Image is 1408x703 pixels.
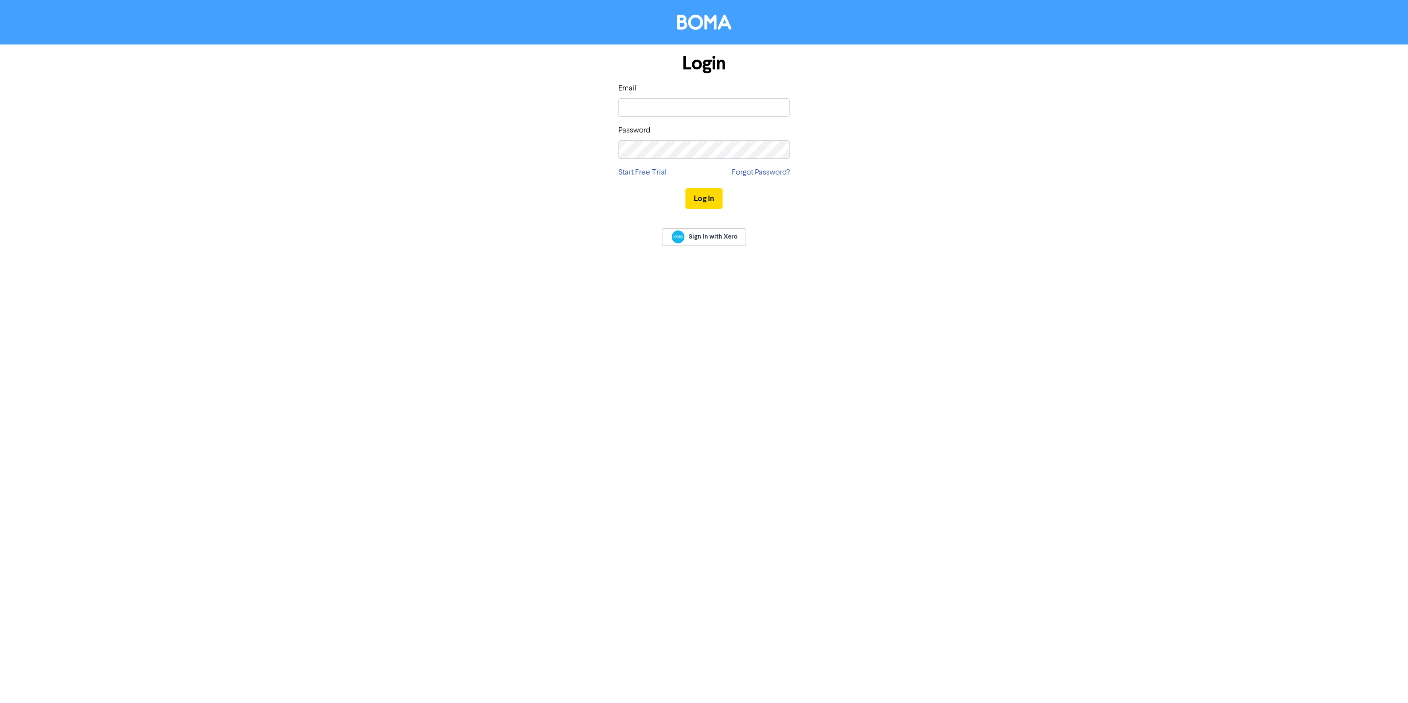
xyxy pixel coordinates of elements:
a: Start Free Trial [618,167,667,178]
label: Password [618,125,650,136]
label: Email [618,83,637,94]
a: Forgot Password? [732,167,790,178]
span: Sign In with Xero [689,232,738,241]
img: BOMA Logo [677,15,731,30]
button: Log In [685,188,723,209]
h1: Login [618,52,790,75]
a: Sign In with Xero [662,228,746,245]
img: Xero logo [672,230,684,243]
